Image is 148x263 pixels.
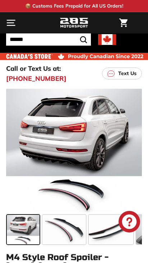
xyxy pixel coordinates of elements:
[6,74,66,83] a: [PHONE_NUMBER]
[25,3,123,10] p: 📦 Customs Fees Prepaid for All US Orders!
[60,17,88,29] img: Logo_285_Motorsport_areodynamics_components
[118,70,137,77] p: Text Us
[6,64,61,73] p: Call or Text Us at:
[102,68,142,79] a: Text Us
[116,13,131,33] a: Cart
[6,33,91,46] input: Search
[116,211,142,234] inbox-online-store-chat: Shopify online store chat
